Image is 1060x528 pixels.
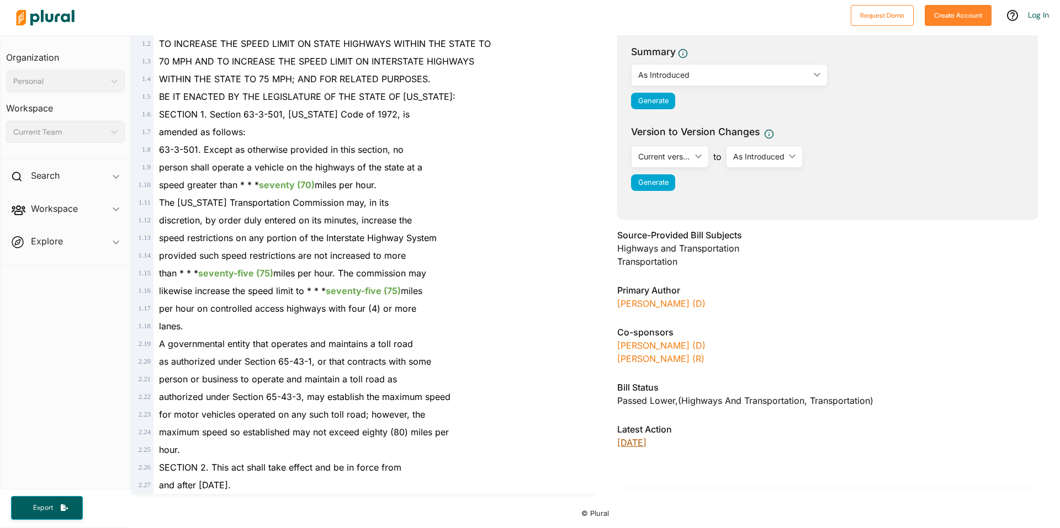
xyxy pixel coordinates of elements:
span: 1 . 2 [142,40,151,47]
span: 1 . 6 [142,110,151,118]
div: Current Team [13,126,107,138]
span: and after [DATE]. [159,479,231,490]
span: 1 . 5 [142,93,151,100]
span: 2 . 22 [139,393,151,401]
span: 2 . 20 [139,358,151,365]
span: Generate [638,97,669,105]
ins: seventy-five (75) [198,268,273,279]
div: Transportation [617,255,1038,268]
span: 63-3-501. Except as otherwise provided in this section, no [159,144,404,155]
span: maximum speed so established may not exceed eighty (80) miles per [159,426,449,438]
span: WITHIN THE STATE TO 75 MPH; AND FOR RELATED PURPOSES. [159,73,431,84]
a: [PERSON_NAME] (D) [617,340,706,351]
span: 2 . 25 [139,446,151,454]
span: likewise increase the speed limit to * * * miles [159,285,422,296]
span: authorized under Section 65-43-3, may establish the maximum speed [159,391,451,402]
a: Request Demo [851,9,914,20]
span: 1 . 11 [139,199,151,206]
span: 1 . 8 [142,146,151,153]
p: [DATE] [617,436,1038,449]
a: Log In [1028,10,1049,20]
ins: seventy (70) [259,179,315,190]
div: Passed Lower , ( ) [617,394,1038,407]
div: Highways and Transportation [617,242,1038,255]
span: Transportation [810,395,870,406]
span: than * * * miles per hour. The commission may [159,268,426,279]
span: 1 . 13 [139,234,151,242]
span: 2 . 21 [139,375,151,383]
span: per hour on controlled access highways with four (4) or more [159,303,416,314]
div: Personal [13,76,107,87]
h3: Source-Provided Bill Subjects [617,228,1038,242]
span: Highways and Transportation [681,395,810,406]
span: 1 . 15 [139,269,151,277]
span: 1 . 10 [139,181,151,189]
div: As Introduced [733,151,785,162]
button: Create Account [925,5,992,26]
span: A governmental entity that operates and maintains a toll road [159,338,413,349]
ins: seventy-five (75) [326,285,401,296]
span: BE IT ENACTED BY THE LEGISLATURE OF THE STATE OF [US_STATE]: [159,91,455,102]
span: Generate [638,178,669,186]
span: SECTION 1. Section 63-3-501, [US_STATE] Code of 1972, is [159,109,410,120]
span: as authorized under Section 65-43-1, or that contracts with some [159,356,431,367]
span: person or business to operate and maintain a toll road as [159,374,397,385]
h3: Summary [631,45,676,59]
a: [PERSON_NAME] (D) [617,298,706,309]
span: 1 . 7 [142,128,151,136]
span: 2 . 19 [139,340,151,348]
h3: Latest Action [617,423,1038,436]
a: [PERSON_NAME] (R) [617,353,704,364]
span: 70 MPH AND TO INCREASE THE SPEED LIMIT ON INTERSTATE HIGHWAYS [159,56,474,67]
span: 2 . 24 [139,428,151,436]
span: The [US_STATE] Transportation Commission may, in its [159,197,389,208]
span: 1 . 17 [139,305,151,312]
span: 1 . 16 [139,287,151,295]
button: Export [11,496,83,520]
h3: Workspace [6,92,125,116]
span: 1 . 3 [142,57,151,65]
span: person shall operate a vehicle on the highways of the state at a [159,162,422,173]
button: Generate [631,93,675,109]
span: Version to Version Changes [631,125,760,139]
span: 2 . 23 [139,410,151,418]
button: Generate [631,174,675,191]
span: to [709,150,726,163]
h2: Search [31,169,60,182]
span: Export [25,503,61,513]
h3: Bill Status [617,381,1038,394]
span: lanes. [159,321,183,332]
span: hour. [159,444,180,455]
span: discretion, by order duly entered on its minutes, increase the [159,215,412,226]
span: 1 . 14 [139,252,151,259]
a: Create Account [925,9,992,20]
h3: Primary Author [617,284,1038,297]
button: Request Demo [851,5,914,26]
span: for motor vehicles operated on any such toll road; however, the [159,409,425,420]
h3: Organization [6,41,125,66]
span: TO INCREASE THE SPEED LIMIT ON STATE HIGHWAYS WITHIN THE STATE TO [159,38,491,49]
span: speed restrictions on any portion of the Interstate Highway System [159,232,437,243]
span: 1 . 18 [139,322,151,330]
span: provided such speed restrictions are not increased to more [159,250,406,261]
span: 1 . 12 [139,216,151,224]
small: © Plural [581,509,609,518]
div: Current version [638,151,691,162]
span: SECTION 2. This act shall take effect and be in force from [159,462,401,473]
h3: Co-sponsors [617,326,1038,339]
span: 1 . 9 [142,163,151,171]
div: As Introduced [638,69,809,81]
span: 1 . 4 [142,75,151,83]
span: speed greater than * * * miles per hour. [159,179,377,190]
span: 2 . 27 [139,481,151,489]
span: 2 . 26 [139,463,151,471]
span: amended as follows: [159,126,246,137]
